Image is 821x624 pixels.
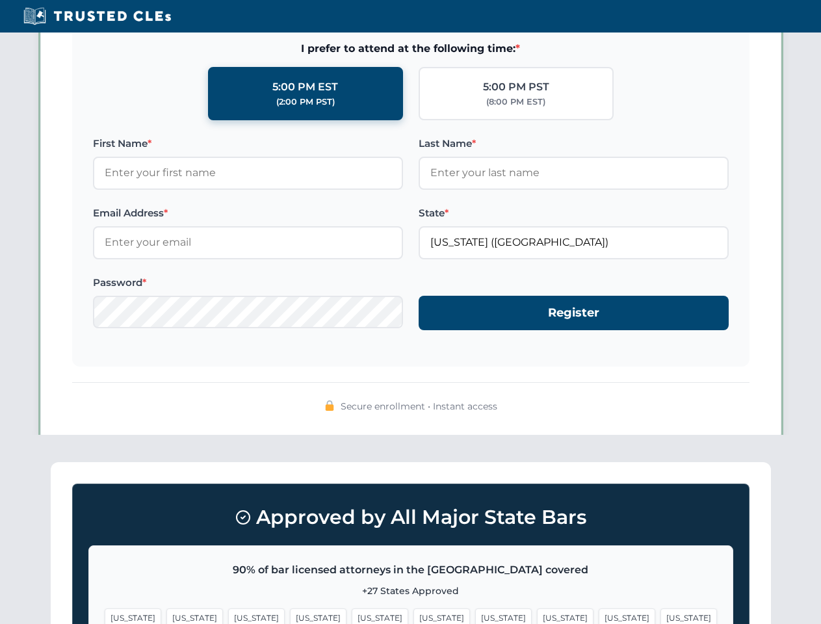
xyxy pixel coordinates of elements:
[20,6,175,26] img: Trusted CLEs
[105,584,717,598] p: +27 States Approved
[93,275,403,291] label: Password
[272,79,338,96] div: 5:00 PM EST
[486,96,545,109] div: (8:00 PM EST)
[93,157,403,189] input: Enter your first name
[276,96,335,109] div: (2:00 PM PST)
[419,226,729,259] input: Florida (FL)
[419,205,729,221] label: State
[483,79,549,96] div: 5:00 PM PST
[419,136,729,151] label: Last Name
[93,40,729,57] span: I prefer to attend at the following time:
[324,400,335,411] img: 🔒
[88,500,733,535] h3: Approved by All Major State Bars
[93,136,403,151] label: First Name
[419,157,729,189] input: Enter your last name
[93,205,403,221] label: Email Address
[341,399,497,413] span: Secure enrollment • Instant access
[419,296,729,330] button: Register
[105,562,717,578] p: 90% of bar licensed attorneys in the [GEOGRAPHIC_DATA] covered
[93,226,403,259] input: Enter your email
